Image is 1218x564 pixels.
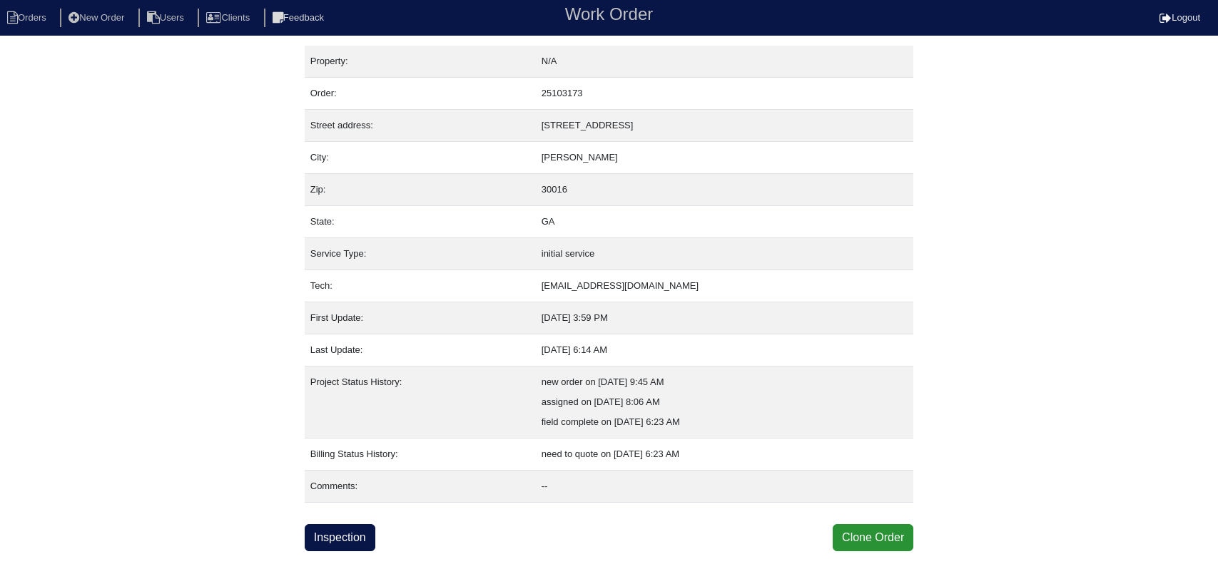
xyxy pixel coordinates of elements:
td: Property: [305,46,536,78]
div: need to quote on [DATE] 6:23 AM [542,444,908,464]
a: Inspection [305,524,375,551]
li: Feedback [264,9,335,28]
td: City: [305,142,536,174]
li: Users [138,9,196,28]
td: [EMAIL_ADDRESS][DOMAIN_NAME] [536,270,914,302]
td: [DATE] 3:59 PM [536,302,914,334]
td: Project Status History: [305,366,536,439]
td: Comments: [305,471,536,503]
td: Tech: [305,270,536,302]
td: GA [536,206,914,238]
td: [PERSON_NAME] [536,142,914,174]
td: 30016 [536,174,914,206]
a: Users [138,12,196,23]
td: [STREET_ADDRESS] [536,110,914,142]
td: Zip: [305,174,536,206]
td: initial service [536,238,914,270]
td: -- [536,471,914,503]
td: Last Update: [305,334,536,366]
div: new order on [DATE] 9:45 AM [542,372,908,392]
td: Billing Status History: [305,439,536,471]
div: assigned on [DATE] 8:06 AM [542,392,908,412]
a: New Order [60,12,136,23]
div: field complete on [DATE] 6:23 AM [542,412,908,432]
button: Clone Order [833,524,913,551]
td: State: [305,206,536,238]
td: 25103173 [536,78,914,110]
td: Order: [305,78,536,110]
td: First Update: [305,302,536,334]
li: New Order [60,9,136,28]
td: N/A [536,46,914,78]
a: Clients [198,12,261,23]
td: Service Type: [305,238,536,270]
a: Logout [1159,12,1200,23]
li: Clients [198,9,261,28]
td: Street address: [305,110,536,142]
td: [DATE] 6:14 AM [536,334,914,366]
